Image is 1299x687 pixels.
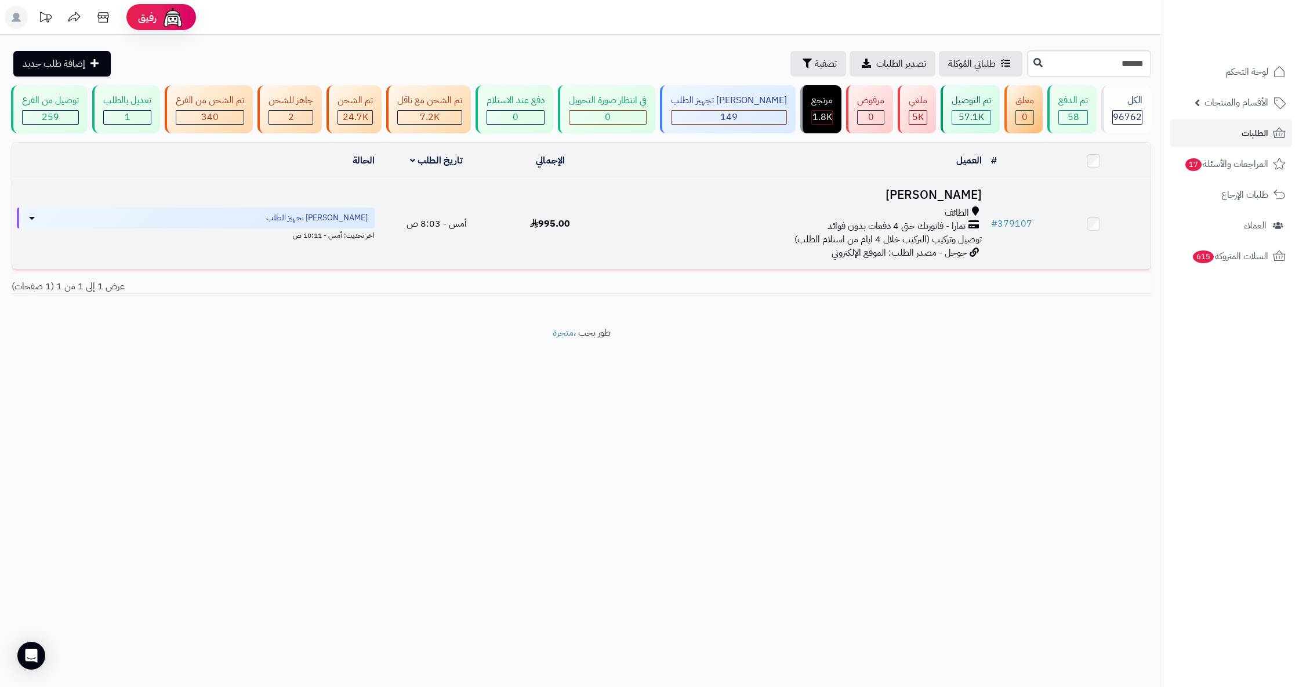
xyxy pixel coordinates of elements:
[671,94,787,107] div: [PERSON_NAME] تجهيز الطلب
[912,110,924,124] span: 5K
[338,111,372,124] div: 24674
[17,228,375,241] div: اخر تحديث: أمس - 10:11 ص
[858,111,884,124] div: 0
[255,85,324,133] a: جاهز للشحن 2
[857,94,884,107] div: مرفوض
[513,110,518,124] span: 0
[397,94,462,107] div: تم الشحن مع ناقل
[832,246,967,260] span: جوجل - مصدر الطلب: الموقع الإلكتروني
[398,111,462,124] div: 7222
[815,57,837,71] span: تصفية
[536,154,565,168] a: الإجمالي
[991,217,1032,231] a: #379107
[324,85,384,133] a: تم الشحن 24.7K
[161,6,184,29] img: ai-face.png
[1059,111,1087,124] div: 58
[17,642,45,670] div: Open Intercom Messenger
[1220,19,1288,43] img: logo-2.png
[162,85,255,133] a: تم الشحن من الفرع 340
[828,220,966,233] span: تمارا - فاتورتك حتى 4 دفعات بدون فوائد
[1185,158,1202,172] span: 17
[1192,250,1215,264] span: 615
[605,110,611,124] span: 0
[104,111,151,124] div: 1
[407,217,467,231] span: أمس - 8:03 ص
[952,111,990,124] div: 57069
[125,110,130,124] span: 1
[176,94,244,107] div: تم الشحن من الفرع
[553,326,574,340] a: متجرة
[3,280,582,293] div: عرض 1 إلى 1 من 1 (1 صفحات)
[42,110,59,124] span: 259
[201,110,219,124] span: 340
[1221,187,1268,203] span: طلبات الإرجاع
[1170,242,1292,270] a: السلات المتروكة615
[23,57,85,71] span: إضافة طلب جديد
[268,94,313,107] div: جاهز للشحن
[991,217,997,231] span: #
[384,85,473,133] a: تم الشحن مع ناقل 7.2K
[13,51,111,77] a: إضافة طلب جديد
[909,94,927,107] div: ملغي
[1170,150,1292,178] a: المراجعات والأسئلة17
[1170,181,1292,209] a: طلبات الإرجاع
[1184,156,1268,172] span: المراجعات والأسئلة
[420,110,440,124] span: 7.2K
[1242,125,1268,141] span: الطلبات
[959,110,984,124] span: 57.1K
[103,94,151,107] div: تعديل بالطلب
[530,217,570,231] span: 995.00
[338,94,373,107] div: تم الشحن
[1002,85,1045,133] a: معلق 0
[269,111,313,124] div: 2
[1015,94,1034,107] div: معلق
[556,85,658,133] a: في انتظار صورة التحويل 0
[353,154,375,168] a: الحالة
[938,85,1002,133] a: تم التوصيل 57.1K
[812,110,832,124] span: 1.8K
[844,85,895,133] a: مرفوض 0
[138,10,157,24] span: رفيق
[956,154,982,168] a: العميل
[720,110,738,124] span: 149
[948,57,996,71] span: طلباتي المُوكلة
[23,111,78,124] div: 259
[1170,58,1292,86] a: لوحة التحكم
[22,94,79,107] div: توصيل من الفرع
[1113,110,1142,124] span: 96762
[790,51,846,77] button: تصفية
[410,154,463,168] a: تاريخ الطلب
[868,110,874,124] span: 0
[794,232,982,246] span: توصيل وتركيب (التركيب خلال 4 ايام من استلام الطلب)
[31,6,60,32] a: تحديثات المنصة
[1192,248,1268,264] span: السلات المتروكة
[895,85,938,133] a: ملغي 5K
[876,57,926,71] span: تصدير الطلبات
[812,111,832,124] div: 1849
[176,111,244,124] div: 340
[1045,85,1099,133] a: تم الدفع 58
[991,154,997,168] a: #
[90,85,162,133] a: تعديل بالطلب 1
[811,94,833,107] div: مرتجع
[1058,94,1088,107] div: تم الدفع
[1022,110,1028,124] span: 0
[1170,119,1292,147] a: الطلبات
[569,111,646,124] div: 0
[288,110,294,124] span: 2
[939,51,1022,77] a: طلباتي المُوكلة
[473,85,556,133] a: دفع عند الاستلام 0
[343,110,368,124] span: 24.7K
[945,206,969,220] span: الطائف
[1068,110,1079,124] span: 58
[1244,217,1267,234] span: العملاء
[672,111,786,124] div: 149
[1099,85,1153,133] a: الكل96762
[1112,94,1142,107] div: الكل
[850,51,935,77] a: تصدير الطلبات
[909,111,927,124] div: 4998
[1225,64,1268,80] span: لوحة التحكم
[487,111,544,124] div: 0
[952,94,991,107] div: تم التوصيل
[798,85,844,133] a: مرتجع 1.8K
